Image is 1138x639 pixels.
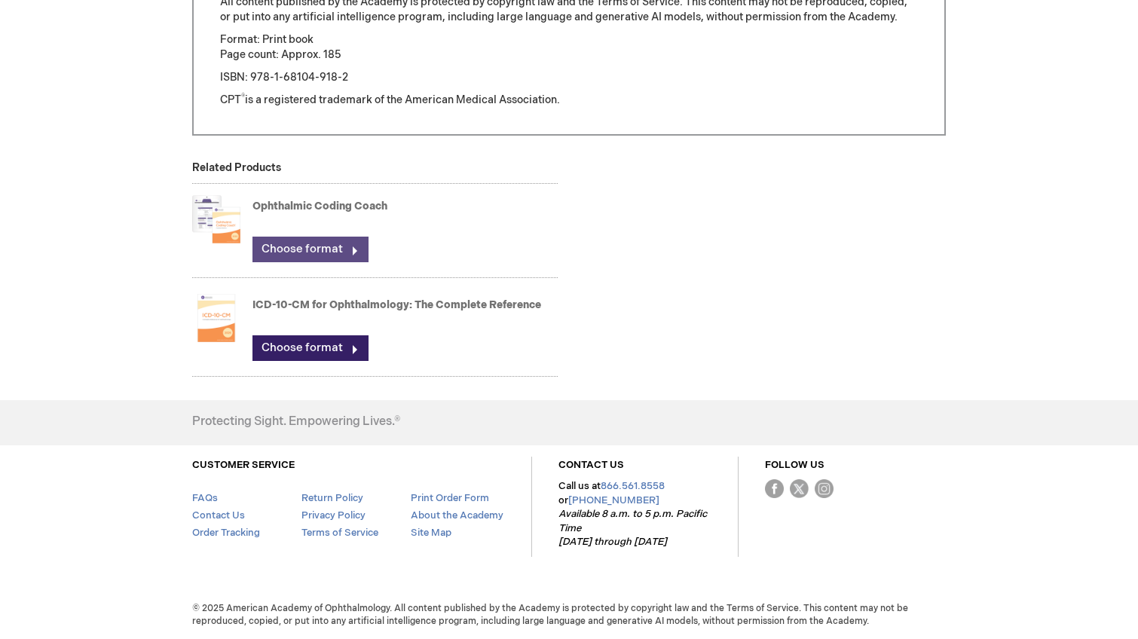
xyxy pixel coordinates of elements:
[192,492,218,504] a: FAQs
[765,459,824,471] a: FOLLOW US
[181,602,957,628] span: © 2025 American Academy of Ophthalmology. All content published by the Academy is protected by co...
[601,480,665,492] a: 866.561.8558
[252,237,369,262] a: Choose format
[192,288,240,348] img: ICD-10-CM for Ophthalmology: The Complete Reference
[790,479,809,498] img: Twitter
[558,479,711,549] p: Call us at or
[192,509,245,521] a: Contact Us
[220,32,918,63] p: Format: Print book Page count: Approx. 185
[301,527,378,539] a: Terms of Service
[252,335,369,361] a: Choose format
[220,70,918,85] p: ISBN: 978-1-68104-918-2
[411,509,503,521] a: About the Academy
[252,298,541,311] a: ICD-10-CM for Ophthalmology: The Complete Reference
[192,189,240,249] img: Ophthalmic Coding Coach
[568,494,659,506] a: [PHONE_NUMBER]
[192,527,260,539] a: Order Tracking
[301,492,363,504] a: Return Policy
[220,93,918,108] p: CPT is a registered trademark of the American Medical Association.
[192,415,400,429] h4: Protecting Sight. Empowering Lives.®
[252,200,387,212] a: Ophthalmic Coding Coach
[241,93,245,102] sup: ®
[815,479,834,498] img: instagram
[765,479,784,498] img: Facebook
[192,161,281,174] strong: Related Products
[192,459,295,471] a: CUSTOMER SERVICE
[411,492,489,504] a: Print Order Form
[411,527,451,539] a: Site Map
[558,459,624,471] a: CONTACT US
[301,509,366,521] a: Privacy Policy
[558,508,707,548] em: Available 8 a.m. to 5 p.m. Pacific Time [DATE] through [DATE]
